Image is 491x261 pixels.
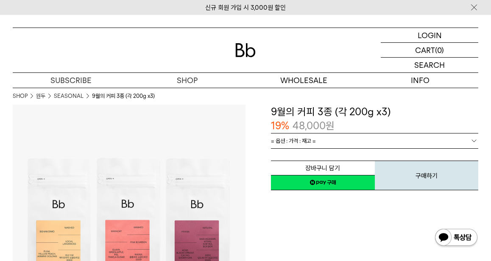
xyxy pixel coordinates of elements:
a: SHOP [13,92,28,100]
a: LOGIN [381,28,478,43]
a: SHOP [129,73,246,88]
h3: 9월의 커피 3종 (각 200g x3) [271,105,478,119]
a: 새창 [271,175,375,190]
a: SUBSCRIBE [13,73,129,88]
a: CART (0) [381,43,478,58]
p: LOGIN [418,28,442,42]
p: 48,000 [293,119,335,133]
p: (0) [435,43,444,57]
p: INFO [362,73,479,88]
a: SEASONAL [54,92,84,100]
p: SEARCH [414,58,445,72]
img: 카카오톡 채널 1:1 채팅 버튼 [434,228,478,248]
button: 장바구니 담기 [271,161,375,175]
p: WHOLESALE [246,73,362,88]
img: 로고 [235,43,256,57]
button: 구매하기 [375,161,479,190]
span: 원 [326,119,335,132]
a: 원두 [36,92,45,100]
p: 19% [271,119,289,133]
span: = 옵션 : 가격 : 재고 = [271,133,316,148]
li: 9월의 커피 3종 (각 200g x3) [92,92,155,100]
p: CART [415,43,435,57]
a: 신규 회원 가입 시 3,000원 할인 [205,4,286,11]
